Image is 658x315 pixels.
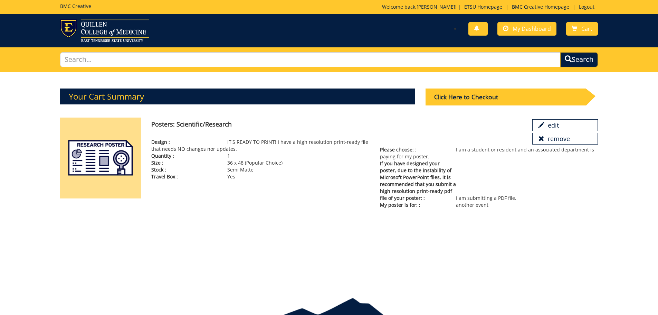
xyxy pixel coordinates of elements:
a: ETSU Homepage [461,3,506,10]
p: I am a student or resident and an associated department is paying for my poster. [380,146,598,160]
p: I am submitting a PDF file. [380,160,598,202]
a: Logout [575,3,598,10]
img: ETSU logo [60,19,149,42]
a: [PERSON_NAME] [417,3,455,10]
span: If you have designed your poster, due to the instability of Microsoft PowerPoint files, it is rec... [380,160,456,202]
p: Semi Matte [151,166,369,173]
p: IT'S READY TO PRINT! I have a high resolution print-ready file that needs NO changes nor updates. [151,139,369,152]
p: 36 x 48 (Popular Choice) [151,159,369,166]
p: Yes [151,173,369,180]
h3: Your Cart Summary [60,89,415,104]
p: 1 [151,152,369,159]
span: Quantity : [151,152,227,159]
span: My Dashboard [513,25,551,33]
span: Design : [151,139,227,146]
a: edit [532,119,598,131]
p: Welcome back, ! | | | [382,3,598,10]
h5: BMC Creative [60,3,91,9]
span: My poster is for: : [380,202,456,209]
button: Search [560,52,598,67]
p: another event [380,202,598,209]
a: remove [532,133,598,145]
span: Stock : [151,166,227,173]
a: Click Here to Checkout [426,101,597,107]
a: My Dashboard [497,22,556,36]
input: Search... [60,52,561,67]
span: Cart [581,25,592,33]
a: Cart [566,22,598,36]
span: Please choose: : [380,146,456,153]
a: BMC Creative Homepage [508,3,573,10]
img: posters-scientific-5aa5927cecefc5.90805739.png [60,118,141,199]
div: Click Here to Checkout [426,89,586,105]
span: Size : [151,159,227,166]
h4: Posters: Scientific/Research [151,121,522,128]
span: Travel Box : [151,173,227,180]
